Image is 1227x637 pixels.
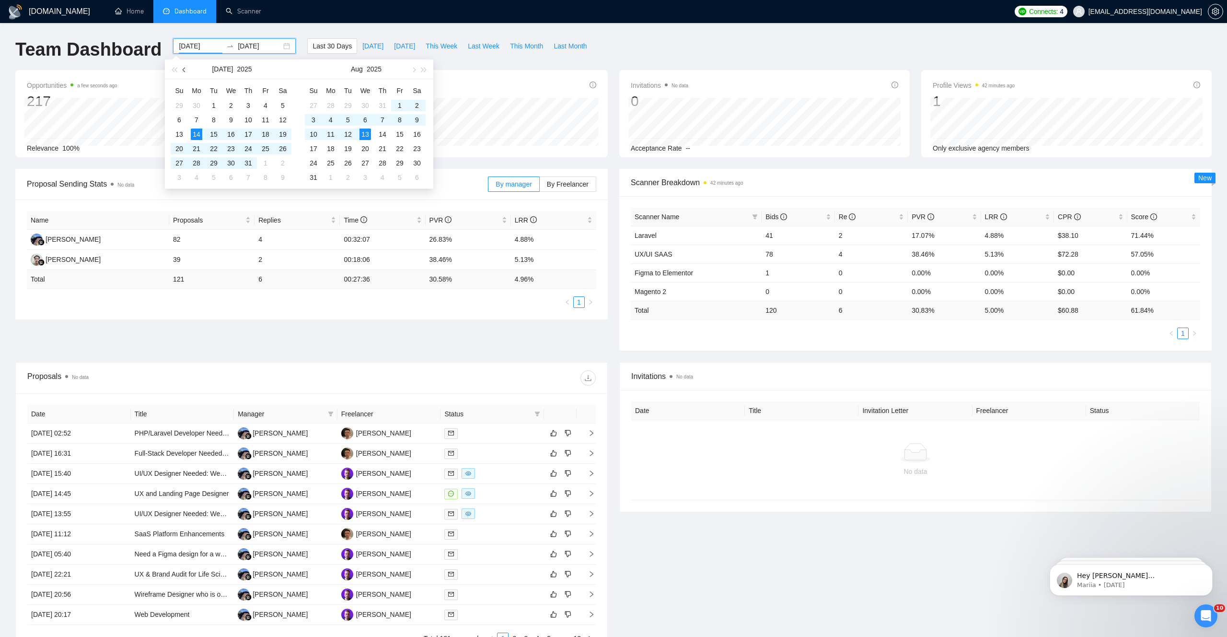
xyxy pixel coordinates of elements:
[341,448,353,460] img: OO
[188,127,205,142] td: 2025-07-14
[356,448,411,459] div: [PERSON_NAME]
[565,449,571,457] span: dislike
[550,570,557,578] span: like
[448,511,454,517] span: mail
[426,41,457,51] span: This Week
[238,448,250,460] img: AA
[238,489,308,497] a: AA[PERSON_NAME]
[245,513,252,520] img: gigradar-bm.png
[548,589,559,600] button: like
[411,114,423,126] div: 9
[1194,604,1217,627] iframe: Intercom live chat
[253,488,308,499] div: [PERSON_NAME]
[245,574,252,580] img: gigradar-bm.png
[1192,330,1197,336] span: right
[169,211,255,230] th: Proposals
[257,98,274,113] td: 2025-07-04
[238,528,250,540] img: AA
[374,127,391,142] td: 2025-08-14
[135,449,347,457] a: Full-Stack Developer Needed for Property & Land Management System
[548,427,559,439] button: like
[205,98,222,113] td: 2025-07-01
[205,113,222,127] td: 2025-07-08
[356,508,411,519] div: [PERSON_NAME]
[237,59,252,79] button: 2025
[548,528,559,540] button: like
[532,407,542,421] span: filter
[208,114,220,126] div: 8
[191,100,202,111] div: 30
[562,488,574,499] button: dislike
[505,38,548,54] button: This Month
[550,449,557,457] span: like
[341,530,411,537] a: OO[PERSON_NAME]
[238,610,308,618] a: AA[PERSON_NAME]
[174,114,185,126] div: 6
[631,92,688,110] div: 0
[394,100,405,111] div: 1
[341,550,411,557] a: ZC[PERSON_NAME]
[534,411,540,417] span: filter
[341,528,353,540] img: OO
[253,589,308,600] div: [PERSON_NAME]
[253,549,308,559] div: [PERSON_NAME]
[362,41,383,51] span: [DATE]
[341,488,353,500] img: ZC
[1019,8,1026,15] img: upwork-logo.png
[565,470,571,477] span: dislike
[191,114,202,126] div: 7
[356,488,411,499] div: [PERSON_NAME]
[260,114,271,126] div: 11
[357,38,389,54] button: [DATE]
[565,570,571,578] span: dislike
[238,570,308,578] a: AA[PERSON_NAME]
[238,589,250,601] img: AA
[341,609,353,621] img: ZC
[171,113,188,127] td: 2025-07-06
[631,80,688,91] span: Invitations
[394,41,415,51] span: [DATE]
[238,550,308,557] a: AA[PERSON_NAME]
[305,98,322,113] td: 2025-07-27
[245,493,252,500] img: gigradar-bm.png
[305,127,322,142] td: 2025-08-10
[448,571,454,577] span: mail
[548,38,592,54] button: Last Month
[240,83,257,98] th: Th
[588,299,593,305] span: right
[243,100,254,111] div: 3
[548,488,559,499] button: like
[671,83,688,88] span: No data
[356,609,411,620] div: [PERSON_NAME]
[188,83,205,98] th: Mo
[222,83,240,98] th: We
[31,235,101,243] a: AA[PERSON_NAME]
[550,490,557,497] span: like
[238,590,308,598] a: AA[PERSON_NAME]
[245,453,252,460] img: gigradar-bm.png
[1029,6,1058,17] span: Connects:
[274,127,291,142] td: 2025-07-19
[277,100,289,111] div: 5
[222,127,240,142] td: 2025-07-16
[257,83,274,98] th: Fr
[933,92,1015,110] div: 1
[562,468,574,479] button: dislike
[356,428,411,438] div: [PERSON_NAME]
[356,529,411,539] div: [PERSON_NAME]
[42,37,165,46] p: Message from Mariia, sent 6d ago
[389,38,420,54] button: [DATE]
[307,38,357,54] button: Last 30 Days
[341,469,411,477] a: ZC[PERSON_NAME]
[245,554,252,560] img: gigradar-bm.png
[222,113,240,127] td: 2025-07-09
[238,508,250,520] img: AA
[274,113,291,127] td: 2025-07-12
[238,530,308,537] a: AA[PERSON_NAME]
[565,299,570,305] span: left
[367,59,382,79] button: 2025
[31,255,101,263] a: MS[PERSON_NAME]
[408,98,426,113] td: 2025-08-02
[274,98,291,113] td: 2025-07-05
[341,570,411,578] a: ZC[PERSON_NAME]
